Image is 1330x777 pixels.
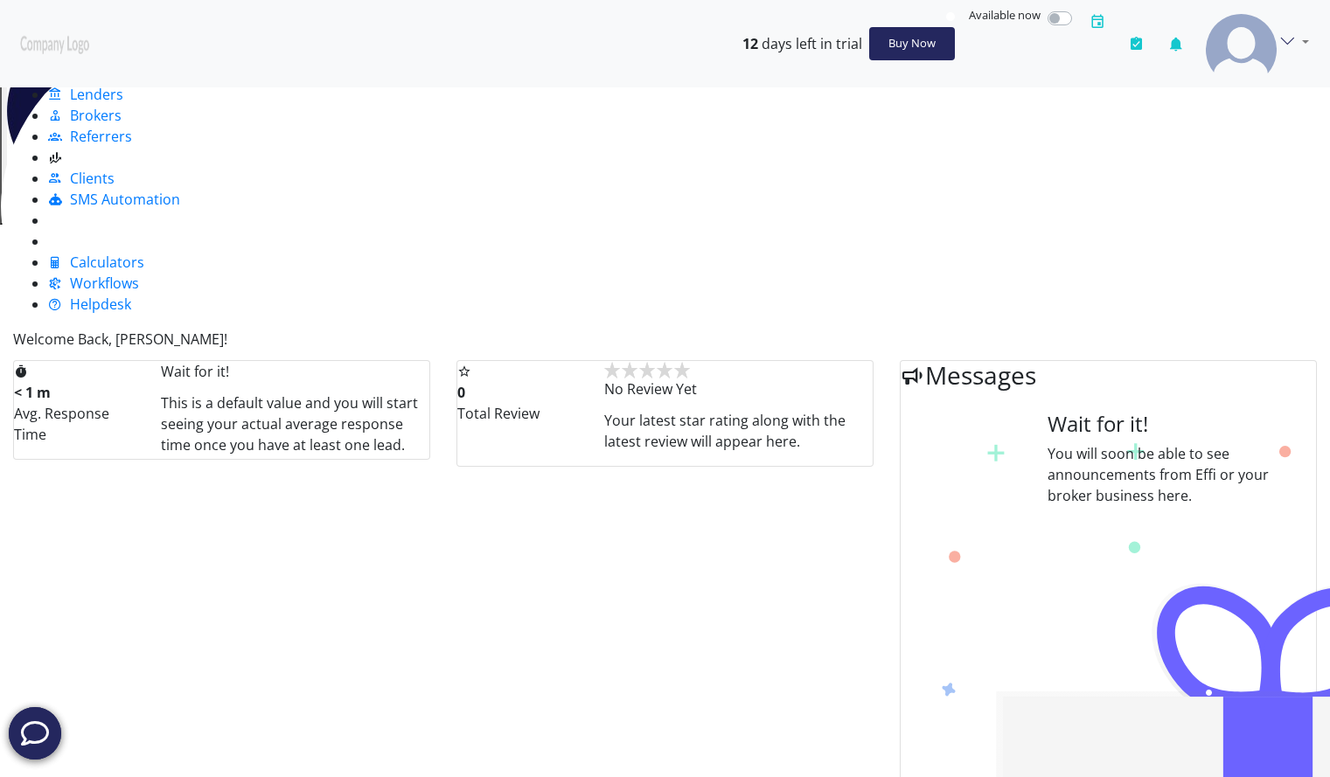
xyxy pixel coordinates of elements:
span: Helpdesk [70,295,131,314]
b: 12 [742,34,758,53]
img: svg+xml;base64,PHN2ZyB4bWxucz0iaHR0cDovL3d3dy53My5vcmcvMjAwMC9zdmciIHdpZHRoPSI4MS4zODIiIGhlaWdodD... [1206,14,1277,73]
span: Available now [969,7,1041,23]
a: Lenders [48,85,123,104]
span: Clients [70,169,115,188]
a: Workflows [48,274,139,293]
span: Calculators [70,253,144,272]
img: company-logo-placeholder.1a1b062.png [14,23,95,65]
strong: < 1 m [14,383,51,402]
a: Helpdesk [48,295,131,314]
button: Buy Now [869,27,955,60]
p: Your latest star rating along with the latest review will appear here. [604,410,873,452]
span: Workflows [70,274,139,293]
p: No Review Yet [604,378,873,399]
span: Brokers [70,106,122,125]
a: Clients [48,169,115,188]
span: SMS Automation [70,190,180,209]
p: Wait for it! [161,361,429,382]
p: Welcome Back, [PERSON_NAME]! [13,329,874,350]
p: Total Review [457,403,578,424]
strong: 0 [457,383,465,402]
p: You will soon be able to see announcements from Effi or your broker business here. [1048,443,1316,506]
a: SMS Automation [48,190,180,209]
h4: Wait for it! [1048,412,1316,437]
p: Avg. Response Time [14,403,135,445]
a: Brokers [48,106,122,125]
a: Referrers [48,127,132,146]
span: Lenders [70,85,123,104]
p: This is a default value and you will start seeing your actual average response time once you have... [161,392,429,455]
span: days left in trial [762,34,862,53]
h3: Messages [901,361,1316,391]
a: Calculators [48,253,144,272]
span: Referrers [70,127,132,146]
